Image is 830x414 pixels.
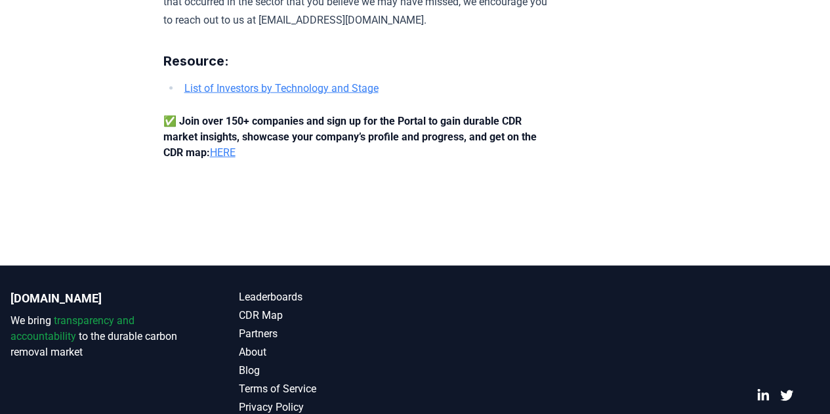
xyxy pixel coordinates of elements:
[239,381,415,397] a: Terms of Service
[757,389,770,402] a: LinkedIn
[10,313,186,360] p: We bring to the durable carbon removal market
[184,82,379,94] a: List of Investors by Technology and Stage
[239,289,415,305] a: Leaderboards
[239,344,415,360] a: About
[239,326,415,342] a: Partners
[163,114,547,161] h4: ✅ Join over 150+ companies and sign up for the Portal to gain durable CDR market insights, showca...
[163,53,229,69] strong: Resource:
[780,389,793,402] a: Twitter
[239,363,415,379] a: Blog
[239,308,415,323] a: CDR Map
[10,289,186,308] p: [DOMAIN_NAME]
[10,314,135,342] span: transparency and accountability
[210,146,236,159] a: HERE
